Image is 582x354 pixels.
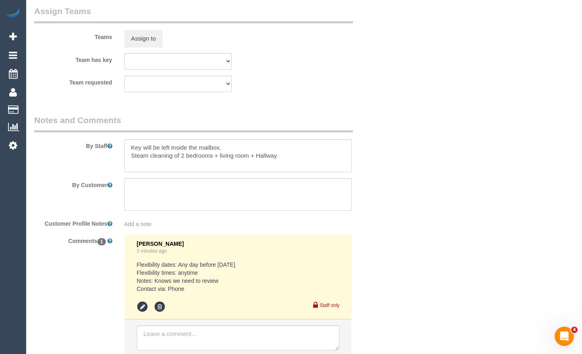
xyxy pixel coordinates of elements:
[571,327,578,333] span: 4
[137,261,340,293] pre: Flexibility dates: Any day before [DATE] Flexibility times: anytime Notes: Knows we need to revie...
[137,241,184,247] span: [PERSON_NAME]
[28,30,118,41] label: Teams
[34,5,353,23] legend: Assign Teams
[320,303,339,308] small: Staff only
[34,114,353,132] legend: Notes and Comments
[28,217,118,228] label: Customer Profile Notes
[555,327,574,346] iframe: Intercom live chat
[124,30,163,47] button: Assign to
[137,248,167,254] a: 3 minutes ago
[28,76,118,86] label: Team requested
[5,8,21,19] img: Automaid Logo
[28,53,118,64] label: Team has key
[97,238,106,245] span: 1
[124,221,152,227] span: Add a note
[28,178,118,189] label: By Customer
[28,139,118,150] label: By Staff
[28,234,118,245] label: Comments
